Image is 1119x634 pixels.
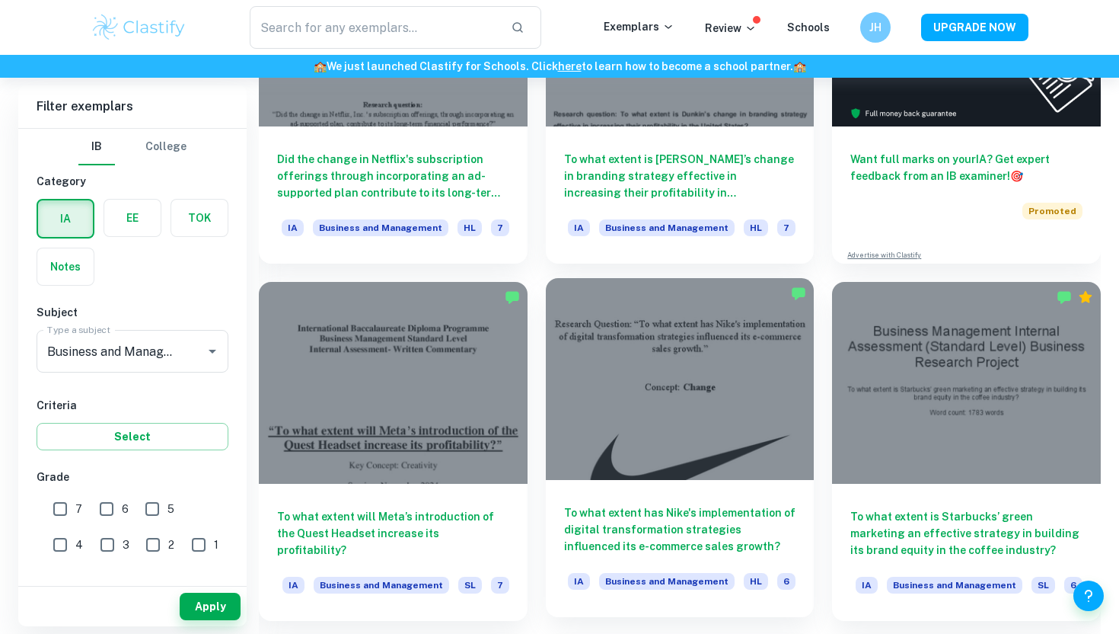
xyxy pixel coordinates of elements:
[558,60,582,72] a: here
[850,151,1082,184] h6: Want full marks on your IA ? Get expert feedback from an IB examiner!
[564,504,796,555] h6: To what extent has Nike's implementation of digital transformation strategies influenced its e-co...
[202,341,223,362] button: Open
[777,573,795,590] span: 6
[705,20,757,37] p: Review
[37,469,228,485] h6: Grade
[847,250,921,261] a: Advertise with Clastify
[568,219,590,236] span: IA
[78,129,115,165] button: IB
[856,577,878,594] span: IA
[793,60,806,72] span: 🏫
[38,200,93,237] button: IA
[282,577,304,594] span: IA
[314,577,449,594] span: Business and Management
[777,219,795,236] span: 7
[791,286,806,301] img: Marked
[744,219,768,236] span: HL
[180,593,241,620] button: Apply
[37,578,228,595] h6: Level
[599,573,735,590] span: Business and Management
[744,573,768,590] span: HL
[37,397,228,414] h6: Criteria
[75,536,83,553] span: 4
[1078,290,1093,305] div: Premium
[277,508,509,559] h6: To what extent will Meta’s introduction of the Quest Headset increase its profitability?
[37,173,228,190] h6: Category
[104,200,161,236] button: EE
[599,219,735,236] span: Business and Management
[867,19,885,36] h6: JH
[1057,290,1072,305] img: Marked
[214,536,218,553] span: 1
[123,536,129,553] span: 3
[1031,577,1055,594] span: SL
[564,151,796,201] h6: To what extent is [PERSON_NAME]’s change in branding strategy effective in increasing their profi...
[850,508,1082,559] h6: To what extent is Starbucks’ green marketing an effective strategy in building its brand equity i...
[47,323,110,336] label: Type a subject
[458,577,482,594] span: SL
[313,219,448,236] span: Business and Management
[78,129,186,165] div: Filter type choice
[37,423,228,450] button: Select
[491,577,509,594] span: 7
[37,304,228,321] h6: Subject
[259,282,528,620] a: To what extent will Meta’s introduction of the Quest Headset increase its profitability?IABusines...
[277,151,509,201] h6: Did the change in Netflix's subscription offerings through incorporating an ad-supported plan con...
[3,58,1116,75] h6: We just launched Clastify for Schools. Click to learn how to become a school partner.
[505,290,520,305] img: Marked
[491,219,509,236] span: 7
[568,573,590,590] span: IA
[604,18,674,35] p: Exemplars
[921,14,1028,41] button: UPGRADE NOW
[91,12,187,43] img: Clastify logo
[37,248,94,285] button: Notes
[1064,577,1082,594] span: 6
[18,85,247,128] h6: Filter exemplars
[168,536,174,553] span: 2
[1073,581,1104,611] button: Help and Feedback
[250,6,499,49] input: Search for any exemplars...
[1010,170,1023,182] span: 🎯
[860,12,891,43] button: JH
[546,282,815,620] a: To what extent has Nike's implementation of digital transformation strategies influenced its e-co...
[167,501,174,517] span: 5
[314,60,327,72] span: 🏫
[145,129,186,165] button: College
[282,219,304,236] span: IA
[887,577,1022,594] span: Business and Management
[832,282,1101,620] a: To what extent is Starbucks’ green marketing an effective strategy in building its brand equity i...
[787,21,830,34] a: Schools
[122,501,129,517] span: 6
[457,219,482,236] span: HL
[1022,203,1082,219] span: Promoted
[75,501,82,517] span: 7
[171,200,228,236] button: TOK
